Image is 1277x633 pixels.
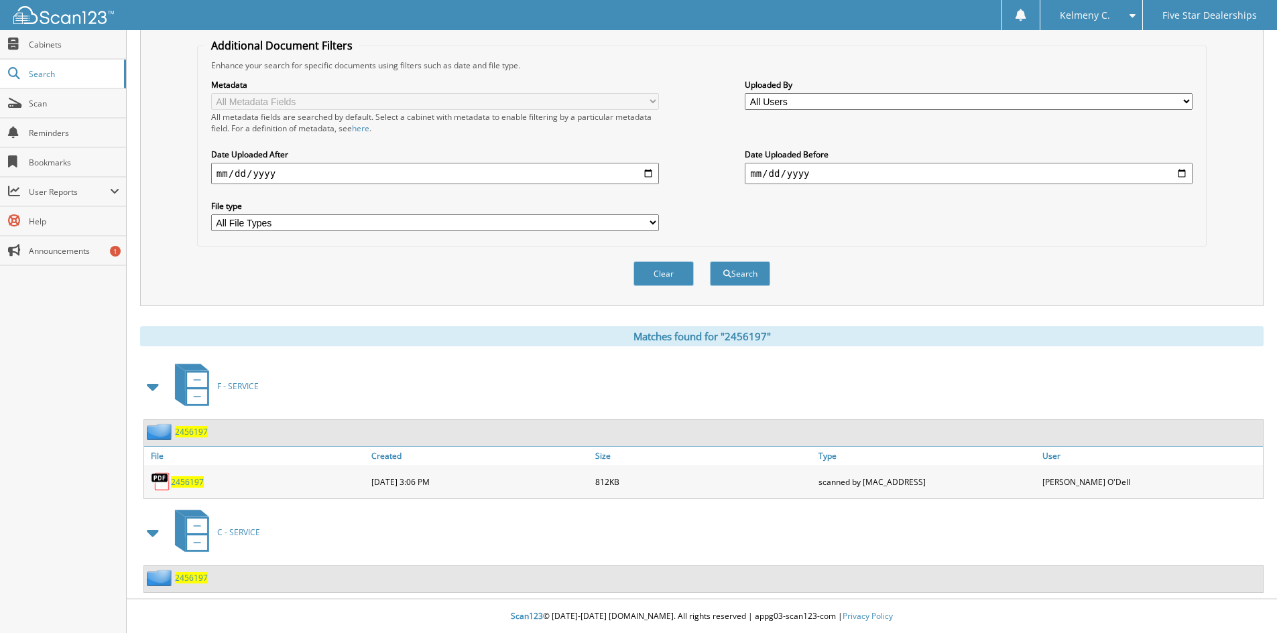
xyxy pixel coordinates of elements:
div: Matches found for "2456197" [140,326,1264,346]
span: Kelmeny C. [1060,11,1110,19]
a: Privacy Policy [843,610,893,622]
a: here [352,123,369,134]
a: Created [368,447,592,465]
a: File [144,447,368,465]
span: F - SERVICE [217,380,259,392]
button: Clear [633,261,694,286]
img: PDF.png [151,472,171,492]
span: Scan [29,98,119,109]
a: User [1039,447,1263,465]
input: start [211,163,659,184]
label: Date Uploaded After [211,149,659,160]
div: Enhance your search for specific documents using filters such as date and file type. [204,60,1199,71]
span: C - SERVICE [217,526,260,538]
label: Date Uploaded Before [745,149,1193,160]
div: [DATE] 3:06 PM [368,468,592,495]
div: All metadata fields are searched by default. Select a cabinet with metadata to enable filtering b... [211,111,659,134]
img: folder2.png [147,423,175,440]
a: Type [815,447,1039,465]
a: 2456197 [171,476,204,488]
div: 1 [110,246,121,257]
span: Search [29,68,117,80]
div: © [DATE]-[DATE] [DOMAIN_NAME]. All rights reserved | appg03-scan123-com | [127,600,1277,633]
span: Cabinets [29,39,119,50]
a: 2456197 [175,572,208,583]
a: C - SERVICE [167,506,260,559]
legend: Additional Document Filters [204,38,359,53]
a: Size [592,447,816,465]
div: scanned by [MAC_ADDRESS] [815,468,1039,495]
span: Scan123 [511,610,543,622]
div: [PERSON_NAME] O'Dell [1039,468,1263,495]
label: File type [211,200,659,212]
button: Search [710,261,770,286]
a: F - SERVICE [167,360,259,413]
img: folder2.png [147,569,175,586]
input: end [745,163,1193,184]
img: scan123-logo-white.svg [13,6,114,24]
label: Metadata [211,79,659,90]
span: Reminders [29,127,119,139]
a: 2456197 [175,426,208,437]
span: Five Star Dealerships [1162,11,1257,19]
span: Help [29,216,119,227]
span: Bookmarks [29,157,119,168]
span: User Reports [29,186,110,198]
label: Uploaded By [745,79,1193,90]
span: Announcements [29,245,119,257]
div: 812KB [592,468,816,495]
